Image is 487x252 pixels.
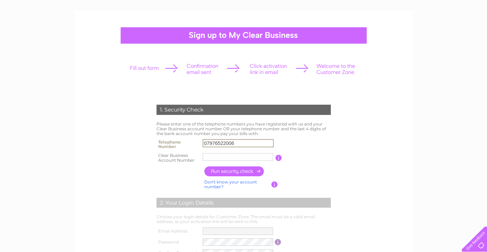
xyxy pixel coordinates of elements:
img: logo.png [17,18,52,39]
a: 0333 014 3131 [358,3,405,12]
div: Clear Business is a trading name of Verastar Limited (registered in [GEOGRAPHIC_DATA] No. 3667643... [82,4,405,33]
th: Telephone Number [155,137,201,151]
a: Water [391,29,404,34]
input: Information [275,155,282,161]
td: Please enter one of the telephone numbers you have registered with us and your Clear Business acc... [155,120,333,137]
a: Blog [452,29,462,34]
a: Energy [408,29,423,34]
td: Choose your login details for Customer Zone. The email must be a valid email address, as your act... [155,213,333,226]
th: Clear Business Account Number [155,151,201,165]
a: Telecoms [428,29,448,34]
a: Don't know your account number? [204,179,257,189]
div: 2. Your Login Details [157,198,331,208]
input: Information [271,181,278,188]
th: Password [155,237,201,248]
input: Information [275,239,281,245]
th: Email Address [155,226,201,237]
a: Contact [466,29,483,34]
div: 1. Security Check [157,105,331,115]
